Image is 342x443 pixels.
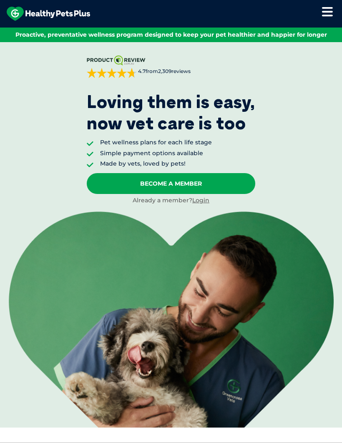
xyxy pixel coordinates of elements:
li: Made by vets, loved by pets! [100,160,212,168]
p: Loving them is easy, now vet care is too [87,91,255,133]
img: hpp-logo [7,7,90,21]
a: Login [192,196,209,204]
strong: 4.7 [138,68,146,74]
img: <p>Loving them is easy, <br /> now vet care is too</p> [9,211,334,428]
a: 4.7from2,309reviews [87,55,255,78]
div: 4.7 out of 5 stars [87,68,137,78]
div: Already a member? [87,196,255,205]
a: Become A Member [87,173,255,194]
span: from [137,68,191,75]
span: Proactive, preventative wellness program designed to keep your pet healthier and happier for longer [15,31,327,38]
li: Simple payment options available [100,149,212,158]
span: 2,309 reviews [158,68,191,74]
li: Pet wellness plans for each life stage [100,138,212,147]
